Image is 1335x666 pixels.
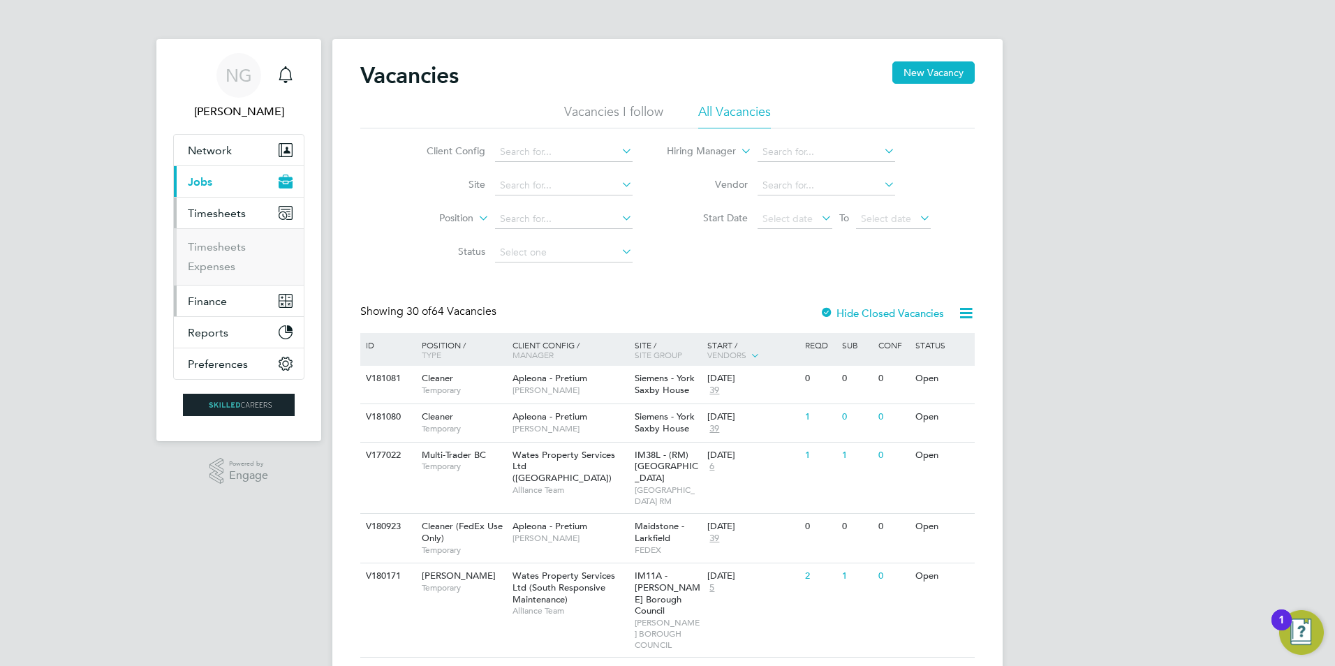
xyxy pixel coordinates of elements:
a: Expenses [188,260,235,273]
input: Search for... [495,209,633,229]
span: Jobs [188,175,212,188]
span: Select date [861,212,911,225]
span: Powered by [229,458,268,470]
span: Vendors [707,349,746,360]
span: [PERSON_NAME] [422,570,496,582]
span: Site Group [635,349,682,360]
div: Open [912,366,973,392]
div: Showing [360,304,499,319]
a: NG[PERSON_NAME] [173,53,304,120]
label: Vendor [667,178,748,191]
div: [DATE] [707,411,798,423]
nav: Main navigation [156,39,321,441]
div: ID [362,333,411,357]
span: Temporary [422,385,506,396]
button: Reports [174,317,304,348]
span: [PERSON_NAME] [512,385,628,396]
span: IM38L - (RM) [GEOGRAPHIC_DATA] [635,449,698,484]
input: Search for... [758,142,895,162]
div: Open [912,443,973,468]
span: Siemens - York Saxby House [635,410,695,434]
div: Status [912,333,973,357]
span: 39 [707,385,721,397]
span: Nikki Grassby [173,103,304,120]
span: 39 [707,423,721,435]
label: Client Config [405,145,485,157]
a: Powered byEngage [209,458,269,484]
div: [DATE] [707,450,798,461]
span: Type [422,349,441,360]
input: Select one [495,243,633,262]
div: V177022 [362,443,411,468]
div: Start / [704,333,802,368]
span: Timesheets [188,207,246,220]
span: Alliance Team [512,605,628,616]
span: Manager [512,349,554,360]
label: Position [393,212,473,225]
div: [DATE] [707,521,798,533]
span: Cleaner [422,410,453,422]
div: Open [912,514,973,540]
div: Timesheets [174,228,304,285]
li: Vacancies I follow [564,103,663,128]
span: Cleaner [422,372,453,384]
button: Timesheets [174,198,304,228]
div: Reqd [802,333,838,357]
div: V180923 [362,514,411,540]
input: Search for... [495,142,633,162]
div: Position / [411,333,509,367]
span: Siemens - York Saxby House [635,372,695,396]
div: 1 [1278,620,1285,638]
span: Preferences [188,357,248,371]
span: 64 Vacancies [406,304,496,318]
div: Site / [631,333,705,367]
label: Hiring Manager [656,145,736,158]
span: Temporary [422,582,506,593]
div: V181080 [362,404,411,430]
span: [GEOGRAPHIC_DATA] RM [635,484,701,506]
span: Cleaner (FedEx Use Only) [422,520,503,544]
span: FEDEX [635,545,701,556]
span: Wates Property Services Ltd (South Responsive Maintenance) [512,570,615,605]
span: IM11A - [PERSON_NAME] Borough Council [635,570,700,617]
span: 39 [707,533,721,545]
div: 0 [875,514,911,540]
span: Select date [762,212,813,225]
div: 0 [802,366,838,392]
span: Temporary [422,545,506,556]
div: [DATE] [707,373,798,385]
span: Wates Property Services Ltd ([GEOGRAPHIC_DATA]) [512,449,615,484]
button: Preferences [174,348,304,379]
span: NG [226,66,252,84]
span: Apleona - Pretium [512,410,587,422]
div: 0 [839,366,875,392]
div: Open [912,563,973,589]
div: [DATE] [707,570,798,582]
div: Client Config / [509,333,631,367]
span: Network [188,144,232,157]
div: 2 [802,563,838,589]
div: 1 [802,404,838,430]
div: 0 [875,404,911,430]
span: [PERSON_NAME] BOROUGH COUNCIL [635,617,701,650]
div: V181081 [362,366,411,392]
button: Jobs [174,166,304,197]
label: Status [405,245,485,258]
div: 1 [839,563,875,589]
div: 0 [839,404,875,430]
span: Temporary [422,423,506,434]
span: Maidstone - Larkfield [635,520,684,544]
button: Finance [174,286,304,316]
span: 30 of [406,304,432,318]
button: Network [174,135,304,165]
div: 1 [802,443,838,468]
img: skilledcareers-logo-retina.png [183,394,295,416]
span: Reports [188,326,228,339]
span: [PERSON_NAME] [512,533,628,544]
h2: Vacancies [360,61,459,89]
div: 1 [839,443,875,468]
button: Open Resource Center, 1 new notification [1279,610,1324,655]
div: Sub [839,333,875,357]
span: 5 [707,582,716,594]
li: All Vacancies [698,103,771,128]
